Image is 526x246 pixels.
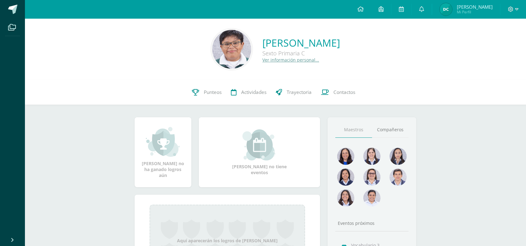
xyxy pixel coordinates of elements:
a: Actividades [226,80,271,105]
a: Contactos [316,80,360,105]
span: Punteos [204,89,222,95]
img: 00953d791995eaab16c768702b66dc66.png [337,189,354,207]
img: achievement_small.png [146,126,180,157]
img: 8362f987eb2848dbd6dae05437e53255.png [363,169,380,186]
a: Punteos [187,80,226,105]
div: Eventos próximos [335,220,409,226]
img: 21100ed4c967214a1caac39260a675f5.png [337,169,354,186]
div: Sexto Primaria C [262,49,340,57]
img: edd577add05c2e2cd1ede43fd7e18666.png [440,3,452,16]
span: Contactos [333,89,355,95]
a: Maestros [335,122,372,138]
img: 79615471927fb44a55a85da602df09cc.png [390,169,407,186]
span: Mi Perfil [457,9,493,15]
img: c2acd5a6d06e6d0677056feed942357e.png [212,30,251,69]
img: 4aef44b995f79eb6d25e8fea3fba8193.png [337,148,354,165]
div: [PERSON_NAME] no ha ganado logros aún [141,126,185,178]
img: event_small.png [242,129,276,160]
img: 522dc90edefdd00265ec7718d30b3fcb.png [390,148,407,165]
span: Trayectoria [287,89,312,95]
a: Trayectoria [271,80,316,105]
img: 218426b8cf91e873dc3f154e42918dce.png [363,148,380,165]
div: [PERSON_NAME] no tiene eventos [228,129,290,175]
span: [PERSON_NAME] [457,4,493,10]
img: 51cd120af2e7b2e3e298fdb293d6118d.png [363,189,380,207]
a: Compañeros [372,122,409,138]
span: Actividades [241,89,266,95]
a: Ver información personal... [262,57,319,63]
a: [PERSON_NAME] [262,36,340,49]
